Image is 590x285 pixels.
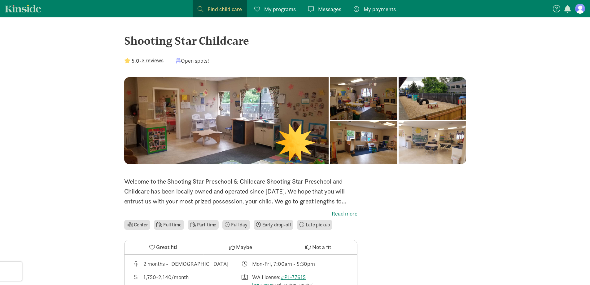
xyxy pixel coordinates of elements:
span: Great fit! [156,243,177,251]
label: Read more [124,210,357,217]
div: Mon-Fri, 7:00am - 5:30pm [252,260,315,268]
span: Messages [318,5,341,13]
div: Age range for children that this provider cares for [132,260,241,268]
span: Maybe [236,243,252,251]
div: - [124,56,164,65]
strong: 5.0 [132,57,139,64]
li: Part time [188,220,219,230]
button: Great fit! [125,240,202,254]
button: Not a fit [279,240,357,254]
div: 2 months - [DEMOGRAPHIC_DATA] [143,260,229,268]
div: Shooting Star Childcare [124,32,466,49]
span: Not a fit [312,243,331,251]
div: Class schedule [241,260,350,268]
li: Full time [154,220,184,230]
button: 2 reviews [142,56,164,65]
li: Late pickup [297,220,332,230]
span: My payments [364,5,396,13]
div: Open spots! [176,56,209,65]
span: Find child care [208,5,242,13]
button: Maybe [202,240,279,254]
a: Kinside [5,5,41,12]
p: Welcome to the Shooting Star Preschool & Childcare Shooting Star Preschool and Childcare has been... [124,176,357,206]
li: Early drop-off [254,220,294,230]
a: #PL-77615 [281,274,306,281]
li: Center [124,220,151,230]
span: My programs [264,5,296,13]
li: Full day [222,220,250,230]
